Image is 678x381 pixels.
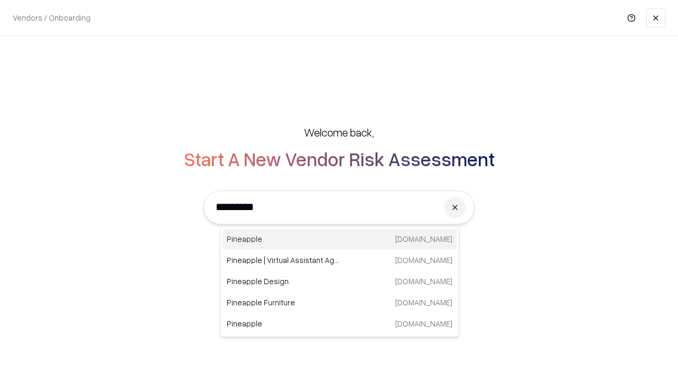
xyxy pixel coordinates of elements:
[220,226,459,337] div: Suggestions
[395,233,452,244] p: [DOMAIN_NAME]
[13,12,91,23] p: Vendors / Onboarding
[395,297,452,308] p: [DOMAIN_NAME]
[227,255,340,266] p: Pineapple | Virtual Assistant Agency
[227,233,340,244] p: Pineapple
[227,276,340,287] p: Pineapple Design
[395,318,452,329] p: [DOMAIN_NAME]
[184,148,495,169] h2: Start A New Vendor Risk Assessment
[395,255,452,266] p: [DOMAIN_NAME]
[395,276,452,287] p: [DOMAIN_NAME]
[227,318,340,329] p: Pineapple
[304,125,374,140] h5: Welcome back,
[227,297,340,308] p: Pineapple Furniture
